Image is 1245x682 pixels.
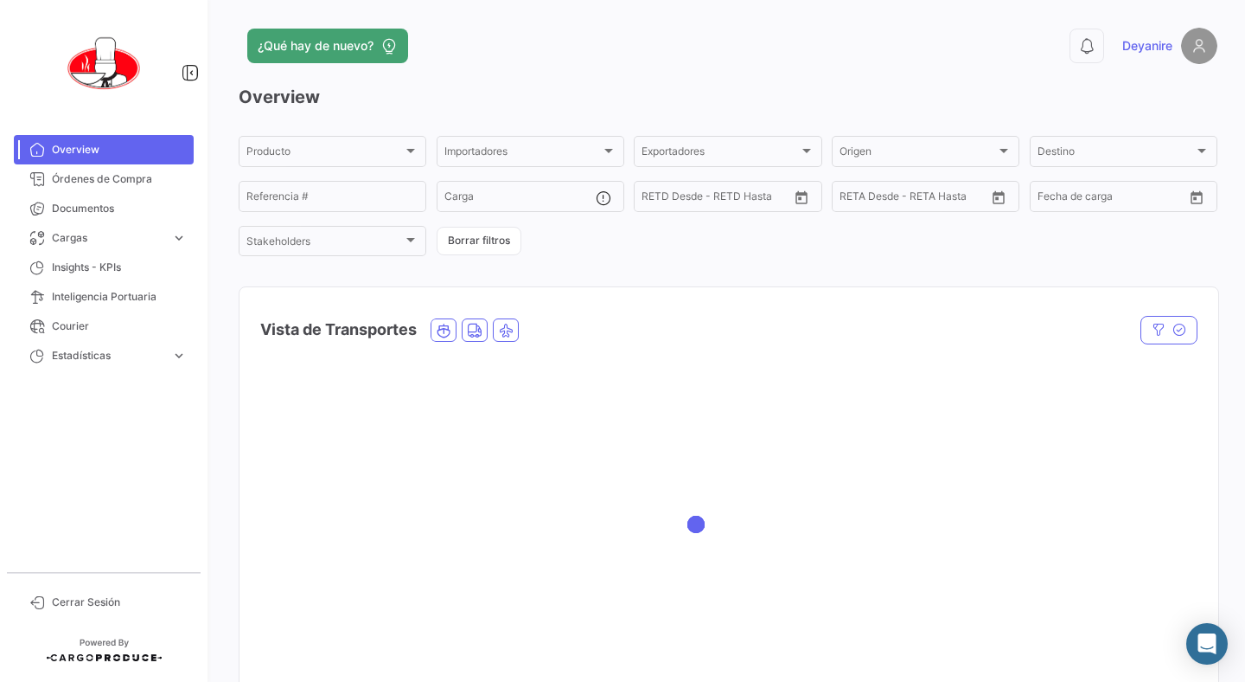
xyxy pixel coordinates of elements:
[52,260,187,275] span: Insights - KPIs
[1037,148,1194,160] span: Destino
[52,348,164,364] span: Estadísticas
[1184,184,1210,210] button: Open calendar
[642,148,798,160] span: Exportadores
[246,238,403,250] span: Stakeholders
[14,282,194,312] a: Inteligencia Portuaria
[171,348,187,364] span: expand_more
[247,29,408,63] button: ¿Qué hay de nuevo?
[463,319,487,341] button: Land
[171,230,187,246] span: expand_more
[14,194,194,223] a: Documentos
[14,253,194,282] a: Insights - KPIs
[14,164,194,194] a: Órdenes de Compra
[52,142,187,158] span: Overview
[260,318,417,342] h4: Vista de Transportes
[246,148,403,160] span: Producto
[642,193,673,205] input: Desde
[1037,193,1069,205] input: Desde
[52,595,187,610] span: Cerrar Sesión
[1122,37,1172,55] span: Deyanire
[14,312,194,341] a: Courier
[444,148,601,160] span: Importadores
[52,230,164,246] span: Cargas
[1186,623,1228,665] div: Abrir Intercom Messenger
[840,148,996,160] span: Origen
[258,37,373,55] span: ¿Qué hay de nuevo?
[52,318,187,334] span: Courier
[494,319,518,341] button: Air
[1081,193,1151,205] input: Hasta
[788,184,814,210] button: Open calendar
[52,289,187,305] span: Inteligencia Portuaria
[14,135,194,164] a: Overview
[431,319,456,341] button: Ocean
[883,193,953,205] input: Hasta
[61,21,147,107] img: 0621d632-ab00-45ba-b411-ac9e9fb3f036.png
[986,184,1012,210] button: Open calendar
[239,85,1217,109] h3: Overview
[52,201,187,216] span: Documentos
[1181,28,1217,64] img: placeholder-user.png
[52,171,187,187] span: Órdenes de Compra
[840,193,871,205] input: Desde
[685,193,755,205] input: Hasta
[437,227,521,255] button: Borrar filtros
